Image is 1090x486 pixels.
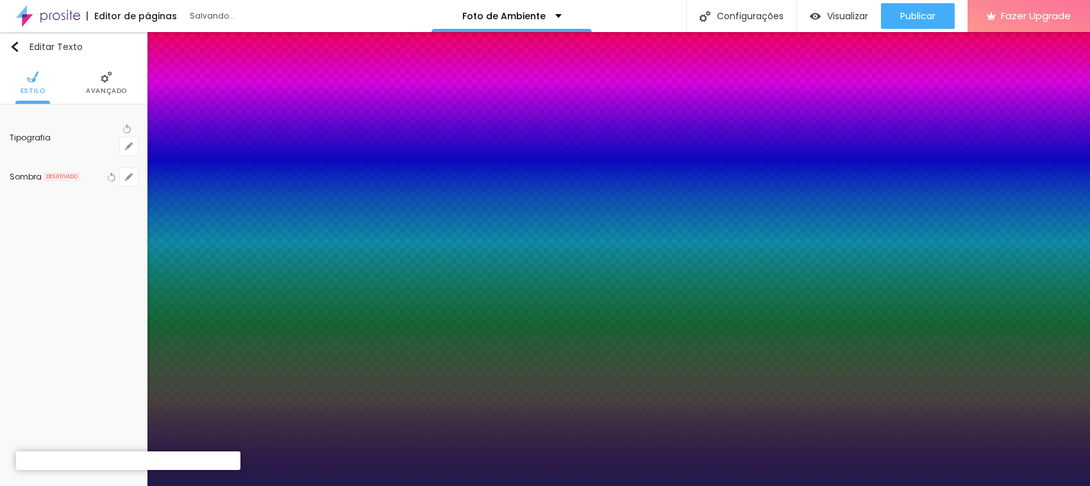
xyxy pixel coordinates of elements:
button: Publicar [881,3,955,29]
img: Icone [101,71,112,83]
button: Visualizar [797,3,881,29]
span: Publicar [900,11,935,21]
div: Tipografia [10,134,120,142]
img: Icone [10,42,20,52]
div: Sombra [10,173,42,181]
span: DESATIVADO [44,172,80,181]
span: Estilo [21,88,46,94]
div: Editor de páginas [87,12,177,21]
span: Fazer Upgrade [1001,10,1071,21]
img: view-1.svg [810,11,821,22]
span: Avançado [86,88,127,94]
p: Foto de Ambiente [462,12,546,21]
div: Salvando... [190,12,337,20]
div: Editar Texto [10,42,83,52]
img: Icone [27,71,38,83]
img: Icone [700,11,710,22]
div: Subindo 14/15 arquivos [16,451,240,460]
span: Visualizar [827,11,868,21]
